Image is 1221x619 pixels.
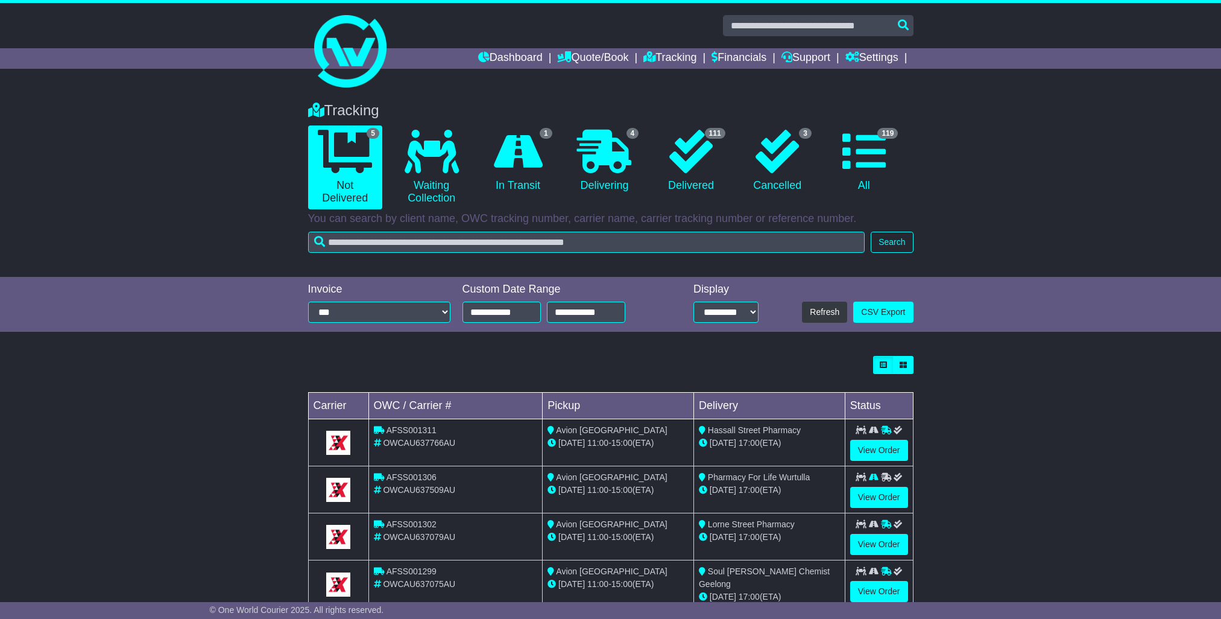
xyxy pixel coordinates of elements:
[699,591,840,603] div: (ETA)
[556,425,667,435] span: Avion [GEOGRAPHIC_DATA]
[326,573,350,597] img: GetCarrierServiceLogo
[708,425,801,435] span: Hassall Street Pharmacy
[781,48,830,69] a: Support
[802,302,847,323] button: Refresh
[556,567,667,576] span: Avion [GEOGRAPHIC_DATA]
[739,438,760,448] span: 17:00
[558,485,585,495] span: [DATE]
[699,567,830,589] span: Soul [PERSON_NAME] Chemist Geelong
[326,525,350,549] img: GetCarrierServiceLogo
[383,579,455,589] span: OWCAU637075AU
[558,532,585,542] span: [DATE]
[853,302,913,323] a: CSV Export
[558,438,585,448] span: [DATE]
[710,438,736,448] span: [DATE]
[827,125,901,197] a: 119 All
[210,605,384,615] span: © One World Courier 2025. All rights reserved.
[557,48,628,69] a: Quote/Book
[547,531,689,544] div: - (ETA)
[739,485,760,495] span: 17:00
[611,485,633,495] span: 15:00
[611,579,633,589] span: 15:00
[705,128,725,139] span: 111
[871,232,913,253] button: Search
[693,283,759,296] div: Display
[383,532,455,542] span: OWCAU637079AU
[386,567,437,576] span: AFSS001299
[643,48,696,69] a: Tracking
[850,534,908,555] a: View Order
[368,393,543,419] td: OWC / Carrier #
[710,485,736,495] span: [DATE]
[556,519,667,529] span: Avion [GEOGRAPHIC_DATA]
[850,581,908,602] a: View Order
[710,532,736,542] span: [DATE]
[587,532,608,542] span: 11:00
[611,532,633,542] span: 15:00
[711,48,766,69] a: Financials
[462,283,656,296] div: Custom Date Range
[326,478,350,502] img: GetCarrierServiceLogo
[845,48,898,69] a: Settings
[386,519,437,529] span: AFSS001302
[708,519,795,529] span: Lorne Street Pharmacy
[799,128,812,139] span: 3
[386,472,437,482] span: AFSS001306
[386,425,437,435] span: AFSS001311
[611,438,633,448] span: 15:00
[308,393,368,419] td: Carrier
[850,487,908,508] a: View Order
[845,393,913,419] td: Status
[543,393,694,419] td: Pickup
[540,128,552,139] span: 1
[383,438,455,448] span: OWCAU637766AU
[478,48,543,69] a: Dashboard
[394,125,469,209] a: Waiting Collection
[710,592,736,602] span: [DATE]
[587,579,608,589] span: 11:00
[739,592,760,602] span: 17:00
[699,484,840,497] div: (ETA)
[567,125,642,197] a: 4 Delivering
[547,437,689,449] div: - (ETA)
[626,128,639,139] span: 4
[556,472,667,482] span: Avion [GEOGRAPHIC_DATA]
[699,437,840,449] div: (ETA)
[302,102,920,119] div: Tracking
[558,579,585,589] span: [DATE]
[587,485,608,495] span: 11:00
[877,128,898,139] span: 119
[547,578,689,591] div: - (ETA)
[740,125,815,197] a: 3 Cancelled
[739,532,760,542] span: 17:00
[587,438,608,448] span: 11:00
[383,485,455,495] span: OWCAU637509AU
[547,484,689,497] div: - (ETA)
[308,212,913,226] p: You can search by client name, OWC tracking number, carrier name, carrier tracking number or refe...
[308,125,382,209] a: 5 Not Delivered
[367,128,379,139] span: 5
[481,125,555,197] a: 1 In Transit
[326,431,350,455] img: GetCarrierServiceLogo
[693,393,845,419] td: Delivery
[699,531,840,544] div: (ETA)
[654,125,728,197] a: 111 Delivered
[850,440,908,461] a: View Order
[308,283,450,296] div: Invoice
[708,472,810,482] span: Pharmacy For Life Wurtulla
